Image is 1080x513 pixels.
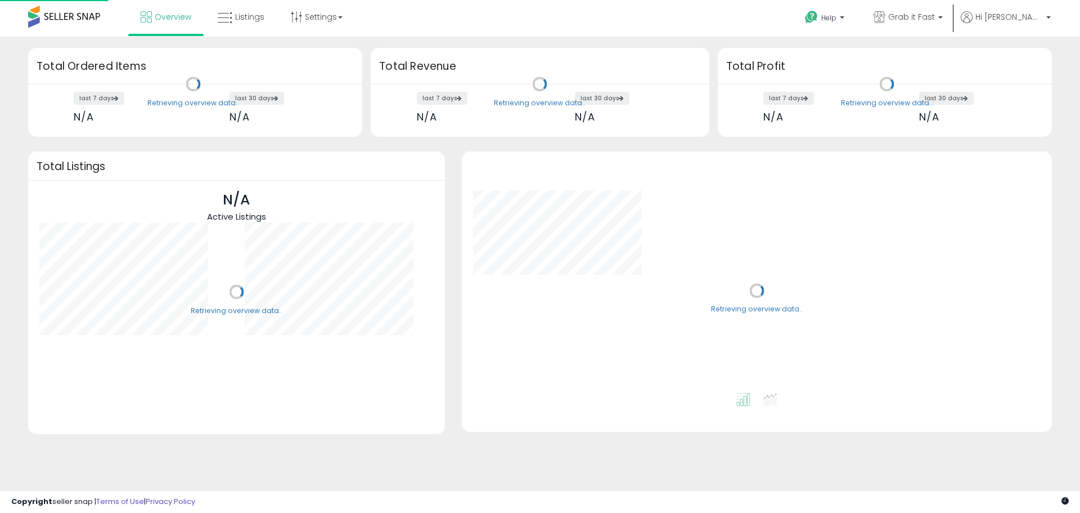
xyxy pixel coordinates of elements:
[494,98,586,108] div: Retrieving overview data..
[191,306,282,316] div: Retrieving overview data..
[804,10,818,24] i: Get Help
[11,497,195,507] div: seller snap | |
[961,11,1051,37] a: Hi [PERSON_NAME]
[147,98,239,108] div: Retrieving overview data..
[235,11,264,23] span: Listings
[11,496,52,507] strong: Copyright
[796,2,856,37] a: Help
[96,496,144,507] a: Terms of Use
[975,11,1043,23] span: Hi [PERSON_NAME]
[841,98,933,108] div: Retrieving overview data..
[821,13,836,23] span: Help
[888,11,935,23] span: Grab it Fast
[146,496,195,507] a: Privacy Policy
[711,305,803,315] div: Retrieving overview data..
[155,11,191,23] span: Overview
